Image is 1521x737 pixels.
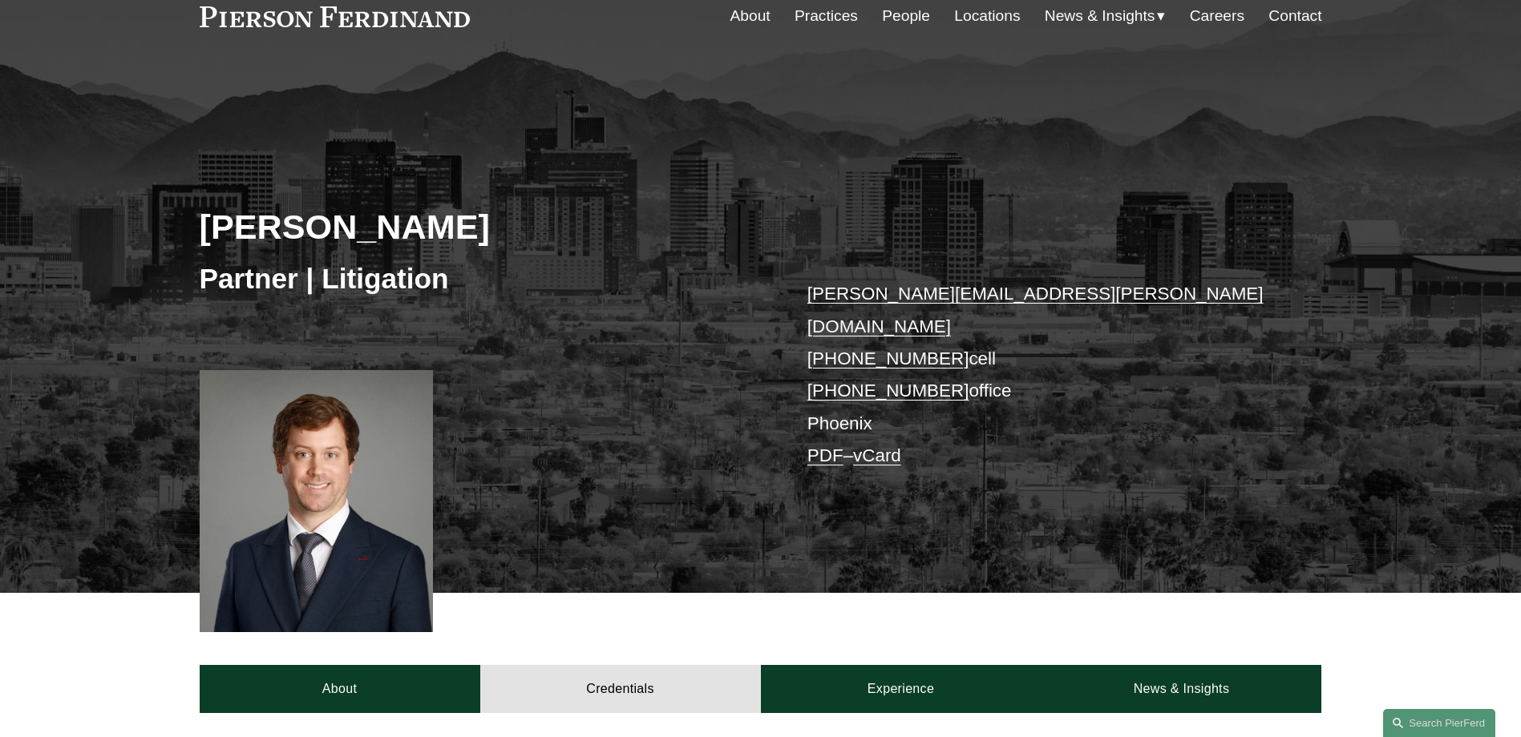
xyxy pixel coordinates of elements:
[954,1,1020,31] a: Locations
[200,665,480,713] a: About
[853,445,901,465] a: vCard
[200,206,761,248] h2: [PERSON_NAME]
[807,348,969,368] a: [PHONE_NUMBER]
[480,665,761,713] a: Credentials
[730,1,771,31] a: About
[795,1,858,31] a: Practices
[1045,1,1166,31] a: folder dropdown
[807,284,1264,336] a: [PERSON_NAME][EMAIL_ADDRESS][PERSON_NAME][DOMAIN_NAME]
[882,1,930,31] a: People
[807,381,969,401] a: [PHONE_NUMBER]
[807,278,1275,472] p: cell office Phoenix –
[807,445,843,465] a: PDF
[1045,2,1155,30] span: News & Insights
[1268,1,1321,31] a: Contact
[1383,709,1495,737] a: Search this site
[1041,665,1321,713] a: News & Insights
[761,665,1042,713] a: Experience
[1190,1,1244,31] a: Careers
[200,261,761,296] h3: Partner | Litigation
